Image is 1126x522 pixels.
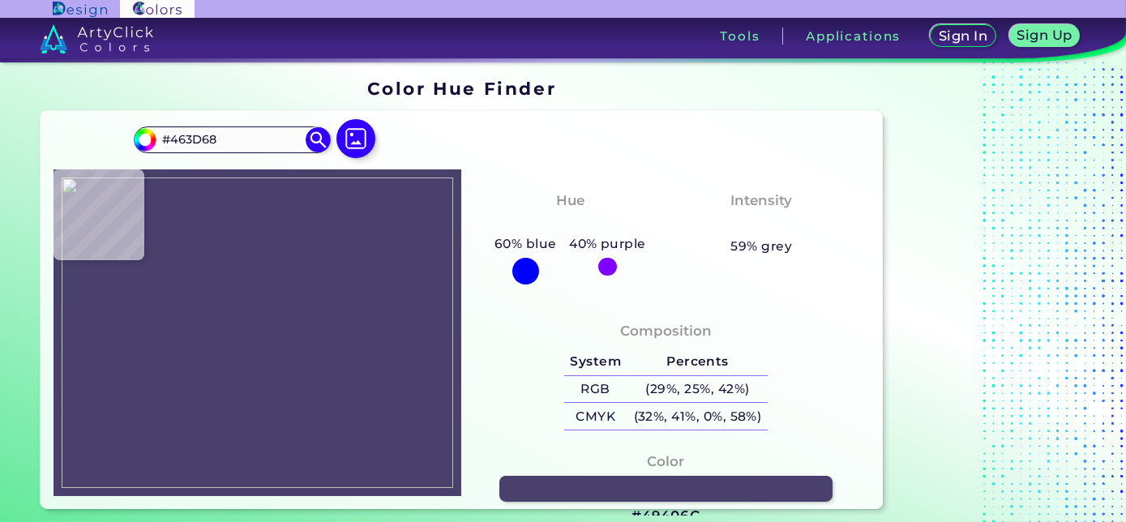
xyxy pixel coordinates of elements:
h3: Tools [720,30,760,42]
h5: Sign In [941,30,985,42]
a: Sign Up [1013,26,1077,46]
h5: 59% grey [730,236,792,257]
img: logo_artyclick_colors_white.svg [40,24,154,53]
h4: Intensity [730,189,792,212]
h3: Pastel [731,214,792,233]
iframe: Advertisement [889,73,1092,516]
h4: Composition [620,319,712,343]
img: 5e3df969-8ad3-4648-803b-fb44415a3b0d [62,178,454,488]
img: icon search [306,127,330,152]
h5: Percents [627,349,768,375]
img: icon picture [336,119,375,158]
h5: (29%, 25%, 42%) [627,376,768,403]
h5: 60% blue [488,233,563,255]
h5: (32%, 41%, 0%, 58%) [627,403,768,430]
h4: Hue [556,189,584,212]
a: Sign In [933,26,993,46]
h3: Blue-Purple [518,214,622,233]
h5: CMYK [564,403,627,430]
input: type color.. [156,129,307,151]
img: ArtyClick Design logo [53,2,107,17]
h5: RGB [564,376,627,403]
h4: Color [647,450,684,473]
h5: System [564,349,627,375]
h5: 40% purple [563,233,652,255]
h3: Applications [806,30,901,42]
h1: Color Hue Finder [367,76,556,101]
h5: Sign Up [1020,29,1070,41]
